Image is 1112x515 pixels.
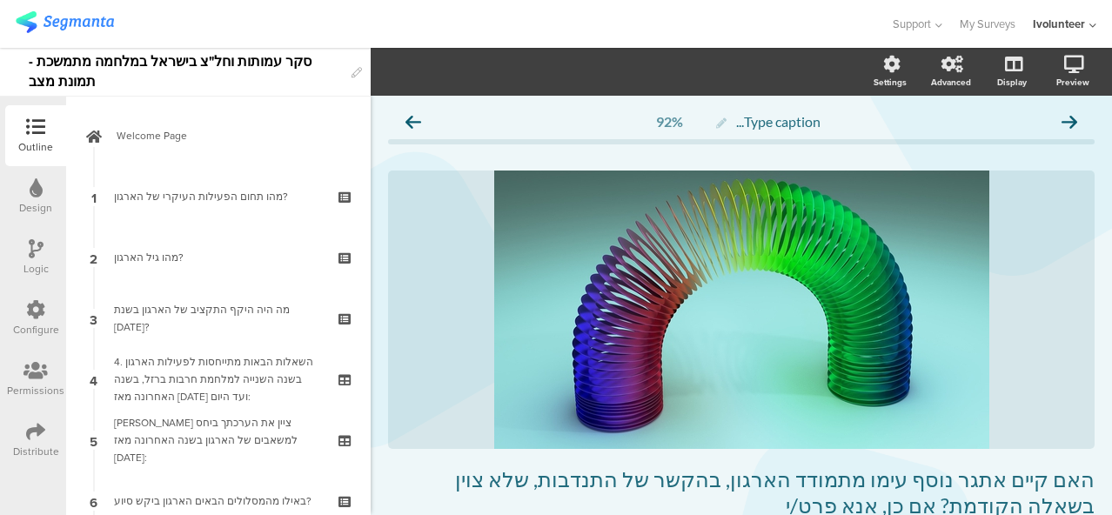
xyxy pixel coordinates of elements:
[90,309,97,328] span: 3
[1056,76,1089,89] div: Preview
[13,322,59,338] div: Configure
[656,113,683,130] div: 92%
[7,383,64,398] div: Permissions
[70,288,366,349] a: 3 מה היה היקף התקציב של הארגון בשנת [DATE]?
[70,166,366,227] a: 1 מהו תחום הפעילות העיקרי של הארגון?
[114,301,322,336] div: מה היה היקף התקציב של הארגון בשנת 2025?
[997,76,1027,89] div: Display
[91,187,97,206] span: 1
[114,249,322,266] div: מהו גיל הארגון?
[114,414,322,466] div: אנא ציין את הערכתך ביחס למשאבים של הארגון בשנה האחרונה מאז אוקטובר 2024:
[931,76,971,89] div: Advanced
[114,492,322,510] div: באילו מהמסלולים הבאים הארגון ביקש סיוע?
[23,261,49,277] div: Logic
[13,444,59,459] div: Distribute
[90,492,97,511] span: 6
[1033,16,1085,32] div: Ivolunteer
[16,11,114,33] img: segmanta logo
[114,353,322,405] div: 4. השאלות הבאות מתייחסות לפעילות הארגון בשנה השנייה למלחמת חרבות ברזל, בשנה האחרונה מאז אוקטובר 2...
[117,127,339,144] span: Welcome Page
[736,113,821,130] span: Type caption...
[29,48,343,96] div: סקר עמותות וחל"צ בישראל במלחמה מתמשכת - תמונת מצב
[494,171,989,449] img: האם קיים אתגר נוסף עימו מתמודד הארגון, בהקשר של התנדבות, שלא צוין בשאלה הקודמת? אם כן, אנא פרט/י ...
[19,200,52,216] div: Design
[70,349,366,410] a: 4 4. השאלות הבאות מתייחסות לפעילות הארגון בשנה השנייה למלחמת חרבות ברזל, בשנה האחרונה מאז [DATE] ...
[90,248,97,267] span: 2
[874,76,907,89] div: Settings
[90,431,97,450] span: 5
[70,227,366,288] a: 2 מהו גיל הארגון?
[893,16,931,32] span: Support
[114,188,322,205] div: מהו תחום הפעילות העיקרי של הארגון?
[90,370,97,389] span: 4
[70,105,366,166] a: Welcome Page
[70,410,366,471] a: 5 [PERSON_NAME] ציין את הערכתך ביחס למשאבים של הארגון בשנה האחרונה מאז [DATE]:
[18,139,53,155] div: Outline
